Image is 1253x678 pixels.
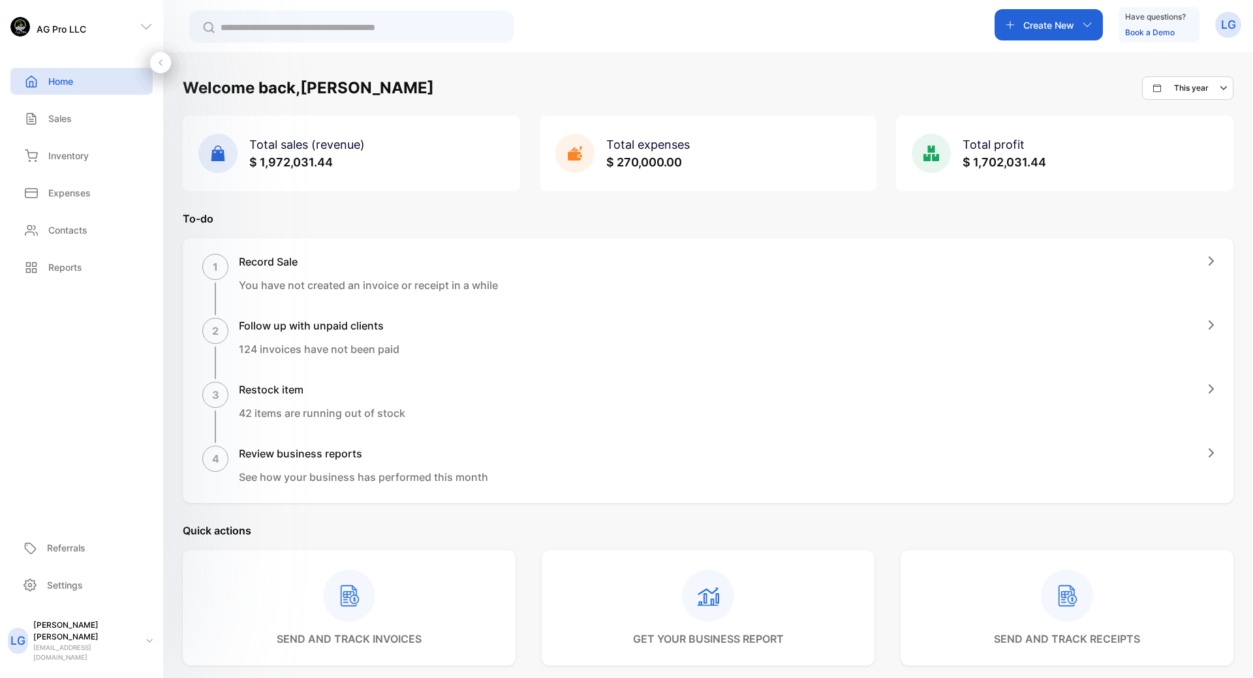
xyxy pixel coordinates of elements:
span: $ 1,972,031.44 [249,155,333,169]
p: 4 [212,451,219,467]
img: logo [10,17,30,37]
p: get your business report [633,631,784,647]
p: 124 invoices have not been paid [239,341,399,357]
span: $ 1,702,031.44 [963,155,1046,169]
p: [PERSON_NAME] [PERSON_NAME] [33,619,136,643]
span: $ 270,000.00 [606,155,682,169]
p: See how your business has performed this month [239,469,488,485]
button: LG [1215,9,1241,40]
p: Inventory [48,149,89,162]
p: send and track receipts [994,631,1140,647]
span: Total expenses [606,138,690,151]
p: To-do [183,211,1233,226]
a: Book a Demo [1125,27,1175,37]
p: Create New [1023,18,1074,32]
p: You have not created an invoice or receipt in a while [239,277,498,293]
h1: Welcome back, [PERSON_NAME] [183,76,434,100]
button: Create New [995,9,1103,40]
h1: Record Sale [239,254,498,270]
p: [EMAIL_ADDRESS][DOMAIN_NAME] [33,643,136,662]
p: 2 [212,323,219,339]
h1: Review business reports [239,446,488,461]
p: LG [1221,16,1236,33]
p: 3 [212,387,219,403]
p: Settings [47,578,83,592]
p: 42 items are running out of stock [239,405,405,421]
h1: Restock item [239,382,405,397]
button: This year [1142,76,1233,100]
p: Home [48,74,73,88]
p: Have questions? [1125,10,1186,23]
p: Quick actions [183,523,1233,538]
p: LG [10,632,25,649]
p: AG Pro LLC [37,22,86,36]
p: 1 [213,259,218,275]
p: send and track invoices [277,631,422,647]
h1: Follow up with unpaid clients [239,318,399,333]
p: Referrals [47,541,85,555]
p: This year [1174,82,1209,94]
p: Reports [48,260,82,274]
p: Expenses [48,186,91,200]
p: Sales [48,112,72,125]
span: Total sales (revenue) [249,138,365,151]
p: Contacts [48,223,87,237]
span: Total profit [963,138,1025,151]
